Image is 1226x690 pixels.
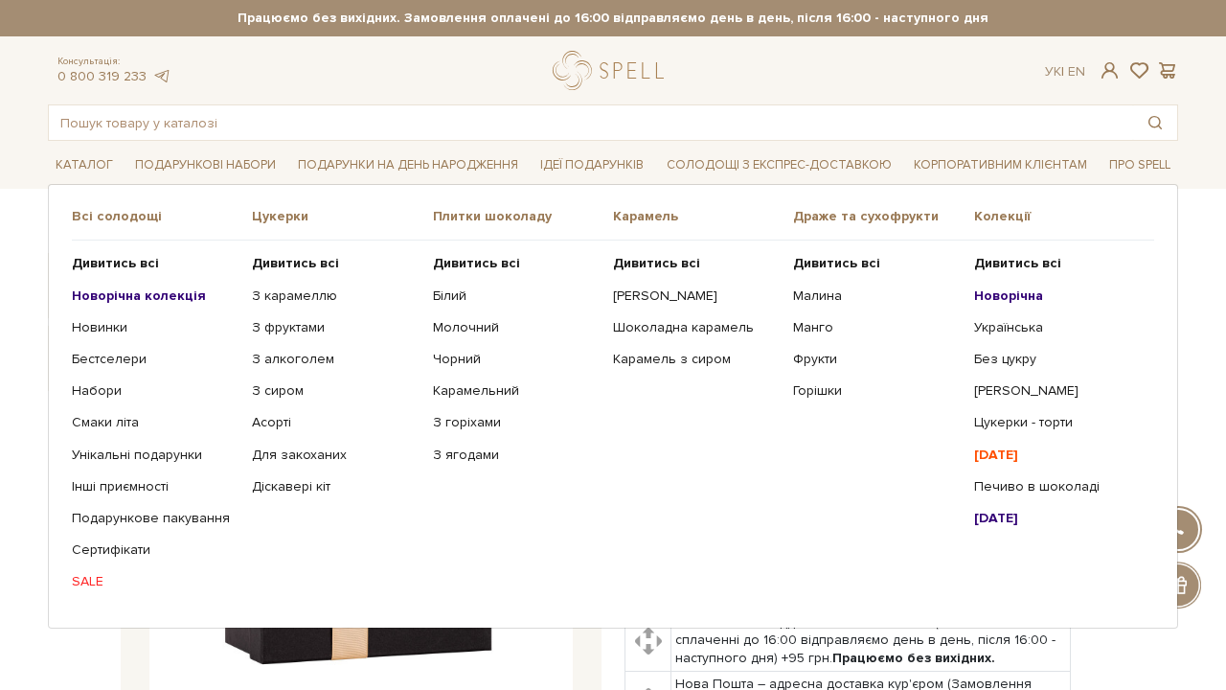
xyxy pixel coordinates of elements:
[72,541,238,559] a: Сертифікати
[613,255,700,271] b: Дивитись всі
[974,510,1018,526] b: [DATE]
[793,351,959,368] a: Фрукти
[72,287,238,305] a: Новорічна колекція
[974,478,1140,495] a: Печиво в шоколаді
[906,150,1095,180] a: Корпоративним клієнтам
[1068,63,1085,80] a: En
[48,184,1178,629] div: Каталог
[974,287,1140,305] a: Новорічна
[793,319,959,336] a: Манго
[613,351,779,368] a: Карамель з сиром
[48,150,121,180] a: Каталог
[252,319,418,336] a: З фруктами
[974,208,1154,225] span: Колекції
[252,351,418,368] a: З алкоголем
[290,150,526,180] a: Подарунки на День народження
[49,105,1133,140] input: Пошук товару у каталозі
[72,478,238,495] a: Інші приємності
[613,287,779,305] a: [PERSON_NAME]
[252,287,418,305] a: З карамеллю
[613,255,779,272] a: Дивитись всі
[793,287,959,305] a: Малина
[974,255,1140,272] a: Дивитись всі
[613,208,793,225] span: Карамель
[57,68,147,84] a: 0 800 319 233
[252,208,432,225] span: Цукерки
[433,447,599,464] a: З ягодами
[433,208,613,225] span: Плитки шоколаду
[72,319,238,336] a: Новинки
[1101,150,1178,180] a: Про Spell
[57,56,170,68] span: Консультація:
[252,478,418,495] a: Діскавері кіт
[974,414,1140,431] a: Цукерки - торти
[533,150,651,180] a: Ідеї подарунків
[72,351,238,368] a: Бестселери
[48,10,1178,27] strong: Працюємо без вихідних. Замовлення оплачені до 16:00 відправляємо день в день, після 16:00 - насту...
[974,510,1140,527] a: [DATE]
[974,287,1043,304] b: Новорічна
[1045,63,1085,80] div: Ук
[433,287,599,305] a: Білий
[72,510,238,527] a: Подарункове пакування
[832,650,995,666] b: Працюємо без вихідних.
[252,382,418,400] a: З сиром
[72,255,238,272] a: Дивитись всі
[793,382,959,400] a: Горішки
[72,255,159,271] b: Дивитись всі
[974,255,1061,271] b: Дивитись всі
[433,255,520,271] b: Дивитись всі
[72,208,252,225] span: Всі солодощі
[433,255,599,272] a: Дивитись всі
[613,319,779,336] a: Шоколадна карамель
[72,287,206,304] b: Новорічна колекція
[793,255,959,272] a: Дивитись всі
[72,382,238,400] a: Набори
[127,150,284,180] a: Подарункові набори
[974,382,1140,400] a: [PERSON_NAME]
[974,319,1140,336] a: Українська
[252,255,418,272] a: Дивитись всі
[974,447,1018,463] b: [DATE]
[433,414,599,431] a: З горіхами
[433,351,599,368] a: Чорний
[72,414,238,431] a: Смаки літа
[974,447,1140,464] a: [DATE]
[1061,63,1064,80] span: |
[151,68,170,84] a: telegram
[793,255,880,271] b: Дивитись всі
[671,610,1071,672] td: Нова Пошта – відділення або поштомат (Замовлення сплаченні до 16:00 відправляємо день в день, піс...
[72,573,238,590] a: SALE
[974,351,1140,368] a: Без цукру
[659,149,899,181] a: Солодощі з експрес-доставкою
[72,447,238,464] a: Унікальні подарунки
[433,319,599,336] a: Молочний
[252,255,339,271] b: Дивитись всі
[252,447,418,464] a: Для закоханих
[1133,105,1177,140] button: Пошук товару у каталозі
[252,414,418,431] a: Асорті
[793,208,973,225] span: Драже та сухофрукти
[433,382,599,400] a: Карамельний
[553,51,672,90] a: logo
